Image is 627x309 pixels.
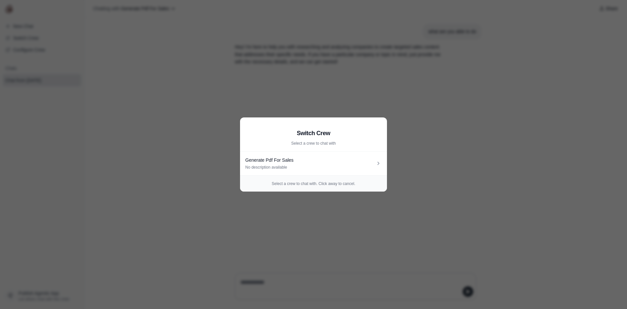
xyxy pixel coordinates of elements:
p: Select a crew to chat with [245,141,382,146]
h2: Switch Crew [245,129,382,138]
div: Generate Pdf For Sales [245,157,375,163]
div: No description available [245,165,375,170]
p: Select a crew to chat with. Click away to cancel. [245,181,382,186]
a: Generate Pdf For Sales No description available [240,152,387,175]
